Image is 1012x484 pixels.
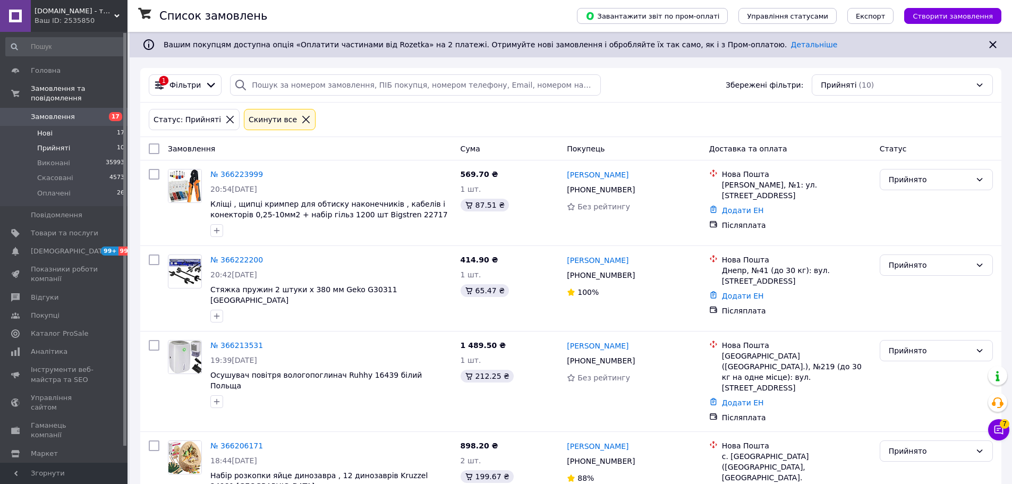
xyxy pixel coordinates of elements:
span: 1 шт. [461,356,481,364]
div: 65.47 ₴ [461,284,509,297]
div: 87.51 ₴ [461,199,509,211]
a: Кліщі , щипці кримпер для обтиску наконечників , кабелів і конекторів 0,25-10мм2 + набір гільз 12... [210,200,448,230]
span: Інструменти веб-майстра та SEO [31,365,98,384]
span: 1 шт. [461,270,481,279]
input: Пошук за номером замовлення, ПІБ покупця, номером телефону, Email, номером накладної [230,74,600,96]
div: Післяплата [722,305,871,316]
a: Додати ЕН [722,292,764,300]
span: 10 [117,143,124,153]
span: Cума [461,145,480,153]
span: Управління статусами [747,12,828,20]
button: Управління статусами [738,8,837,24]
span: Замовлення [31,112,75,122]
a: [PERSON_NAME] [567,341,628,351]
span: Маркет [31,449,58,458]
div: Післяплата [722,220,871,231]
div: Нова Пошта [722,254,871,265]
span: Прийняті [821,80,856,90]
span: Без рейтингу [577,373,630,382]
span: Замовлення та повідомлення [31,84,127,103]
span: Прийняті [37,143,70,153]
div: [PHONE_NUMBER] [565,454,637,469]
span: (10) [859,81,874,89]
span: Каталог ProSale [31,329,88,338]
span: 35993 [106,158,124,168]
span: Товари та послуги [31,228,98,238]
span: 99+ [101,247,118,256]
a: Додати ЕН [722,206,764,215]
div: Статус: Прийняті [151,114,223,125]
span: 2 шт. [461,456,481,465]
a: № 366222200 [210,256,263,264]
span: Фільтри [169,80,201,90]
span: Гаманець компанії [31,421,98,440]
span: Покупці [31,311,59,320]
a: № 366206171 [210,441,263,450]
div: [PERSON_NAME], №1: ул. [STREET_ADDRESS] [722,180,871,201]
a: Створити замовлення [894,11,1001,20]
span: Головна [31,66,61,75]
div: 212.25 ₴ [461,370,514,383]
span: 569.70 ₴ [461,170,498,179]
div: Прийнято [889,345,971,356]
span: Показники роботи компанії [31,265,98,284]
div: Прийнято [889,259,971,271]
span: Експорт [856,12,886,20]
img: Фото товару [168,341,201,373]
a: Стяжка пружин 2 штуки х 380 мм Geko G30311 [GEOGRAPHIC_DATA] [210,285,397,304]
span: 4573 [109,173,124,183]
span: Скасовані [37,173,73,183]
span: 7 [1000,419,1009,429]
a: [PERSON_NAME] [567,169,628,180]
span: 1 шт. [461,185,481,193]
span: Замовлення [168,145,215,153]
a: Осушувач повітря вологопоглинач Ruhhy 16439 білий Польща [210,371,422,390]
span: Аналітика [31,347,67,356]
div: Днепр, №41 (до 30 кг): вул. [STREET_ADDRESS] [722,265,871,286]
div: [PHONE_NUMBER] [565,353,637,368]
button: Завантажити звіт по пром-оплаті [577,8,728,24]
span: Swimming.rest - товари для дітей та дорослих [35,6,114,16]
a: [PERSON_NAME] [567,441,628,452]
span: Відгуки [31,293,58,302]
span: Повідомлення [31,210,82,220]
img: Фото товару [168,441,201,474]
span: Нові [37,129,53,138]
span: 99+ [118,247,136,256]
span: 20:54[DATE] [210,185,257,193]
span: 17 [109,112,122,121]
span: Управління сайтом [31,393,98,412]
img: Фото товару [168,259,201,284]
div: [PHONE_NUMBER] [565,182,637,197]
a: № 366213531 [210,341,263,350]
span: Без рейтингу [577,202,630,211]
button: Створити замовлення [904,8,1001,24]
button: Чат з покупцем7 [988,419,1009,440]
div: Нова Пошта [722,340,871,351]
div: Післяплата [722,412,871,423]
span: 1 489.50 ₴ [461,341,506,350]
div: Нова Пошта [722,440,871,451]
a: Фото товару [168,340,202,374]
span: Завантажити звіт по пром-оплаті [585,11,719,21]
div: Прийнято [889,174,971,185]
div: 199.67 ₴ [461,470,514,483]
span: [DEMOGRAPHIC_DATA] [31,247,109,256]
a: № 366223999 [210,170,263,179]
a: Фото товару [168,440,202,474]
div: [PHONE_NUMBER] [565,268,637,283]
span: Статус [880,145,907,153]
span: 19:39[DATE] [210,356,257,364]
a: Фото товару [168,254,202,288]
span: 18:44[DATE] [210,456,257,465]
div: Cкинути все [246,114,299,125]
span: Оплачені [37,189,71,198]
span: 26 [117,189,124,198]
div: Ваш ID: 2535850 [35,16,127,26]
img: Фото товару [168,169,201,202]
div: Нова Пошта [722,169,871,180]
span: 17 [117,129,124,138]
